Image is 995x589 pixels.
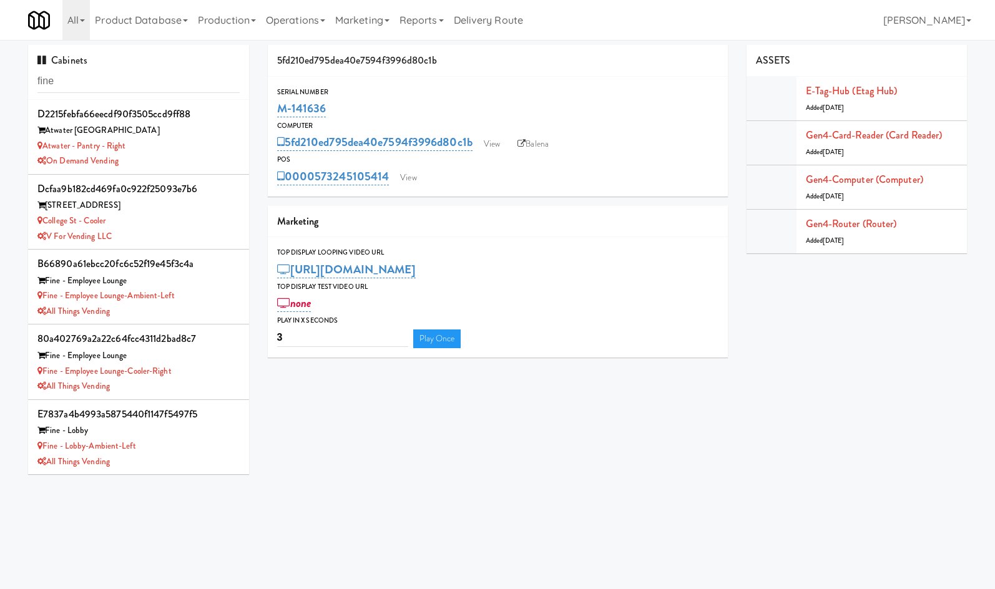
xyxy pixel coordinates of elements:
a: Gen4-card-reader (Card Reader) [806,128,943,142]
div: b66890a61ebcc20fc6c52f19e45f3c4a [37,255,240,273]
a: 5fd210ed795dea40e7594f3996d80c1b [277,134,473,151]
a: View [478,135,506,153]
a: All Things Vending [37,455,110,467]
a: 0000573245105414 [277,168,390,185]
div: Play in X seconds [277,314,718,327]
div: Fine - Employee Lounge [37,348,240,364]
span: ASSETS [756,53,791,67]
div: Fine - Lobby [37,423,240,439]
img: Micromart [28,9,50,31]
div: Atwater [GEOGRAPHIC_DATA] [37,123,240,139]
li: dcfaa9b182cd469fa0c922f25093e7b6[STREET_ADDRESS] College St - CoolerV for Vending LLC [28,175,249,250]
li: 80a402769a2a22c64fcc4311d2bad8c7Fine - Employee Lounge Fine - Employee Lounge-Cooler-RightAll Thi... [28,324,249,399]
a: E-tag-hub (Etag Hub) [806,84,898,98]
span: [DATE] [823,103,845,112]
div: Top Display Looping Video Url [277,246,718,259]
li: b66890a61ebcc20fc6c52f19e45f3c4aFine - Employee Lounge Fine - Employee Lounge-Ambient-LeftAll Thi... [28,250,249,324]
div: POS [277,153,718,166]
a: Balena [511,135,555,153]
a: Fine - Employee Lounge-Cooler-Right [37,365,172,377]
div: Fine - Employee Lounge [37,273,240,289]
a: Gen4-router (Router) [806,217,897,231]
div: 80a402769a2a22c64fcc4311d2bad8c7 [37,329,240,348]
div: Top Display Test Video Url [277,281,718,293]
span: Marketing [277,214,319,228]
a: M-141636 [277,100,326,117]
a: Fine - Lobby-Ambient-Left [37,440,136,452]
span: [DATE] [823,236,845,245]
a: V for Vending LLC [37,230,112,242]
a: Gen4-computer (Computer) [806,172,923,187]
a: Atwater - Pantry - Right [37,140,126,152]
a: On Demand Vending [37,155,119,167]
a: College St - Cooler [37,215,105,226]
span: [DATE] [823,147,845,157]
a: All Things Vending [37,305,110,317]
div: dcfaa9b182cd469fa0c922f25093e7b6 [37,180,240,198]
a: none [277,294,311,312]
div: 5fd210ed795dea40e7594f3996d80c1b [268,45,728,77]
div: [STREET_ADDRESS] [37,198,240,213]
li: d2215febfa66eecdf90f3505ccd9ff88Atwater [GEOGRAPHIC_DATA] Atwater - Pantry - RightOn Demand Vending [28,100,249,175]
a: Play Once [413,329,461,348]
a: All Things Vending [37,380,110,392]
div: Serial Number [277,86,718,99]
a: [URL][DOMAIN_NAME] [277,261,416,278]
a: Fine - Employee Lounge-Ambient-Left [37,290,175,301]
span: Added [806,103,845,112]
div: d2215febfa66eecdf90f3505ccd9ff88 [37,105,240,124]
span: Cabinets [37,53,87,67]
span: Added [806,192,845,201]
li: e7837a4b4993a5875440f1147f5497f5Fine - Lobby Fine - Lobby-Ambient-LeftAll Things Vending [28,400,249,475]
div: Computer [277,120,718,132]
div: e7837a4b4993a5875440f1147f5497f5 [37,405,240,424]
a: View [394,168,423,187]
span: Added [806,147,845,157]
span: Added [806,236,845,245]
input: Search cabinets [37,70,240,93]
span: [DATE] [823,192,845,201]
